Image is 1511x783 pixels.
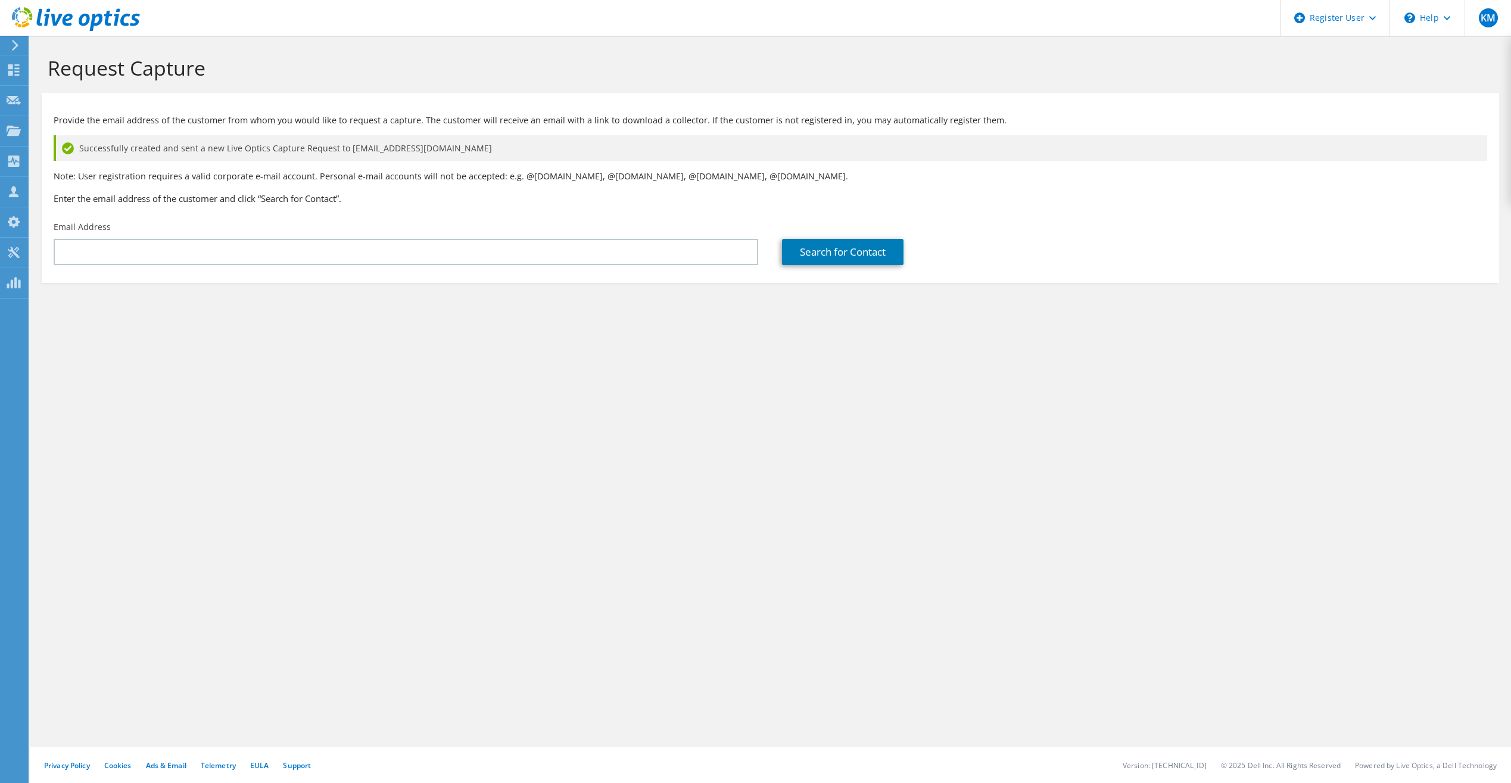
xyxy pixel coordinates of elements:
[250,760,269,770] a: EULA
[1221,760,1341,770] li: © 2025 Dell Inc. All Rights Reserved
[146,760,186,770] a: Ads & Email
[1123,760,1207,770] li: Version: [TECHNICAL_ID]
[48,55,1487,80] h1: Request Capture
[104,760,132,770] a: Cookies
[1404,13,1415,23] svg: \n
[782,239,904,265] a: Search for Contact
[1355,760,1497,770] li: Powered by Live Optics, a Dell Technology
[1479,8,1498,27] span: KM
[54,170,1487,183] p: Note: User registration requires a valid corporate e-mail account. Personal e-mail accounts will ...
[283,760,311,770] a: Support
[79,142,492,155] span: Successfully created and sent a new Live Optics Capture Request to [EMAIL_ADDRESS][DOMAIN_NAME]
[44,760,90,770] a: Privacy Policy
[54,192,1487,205] h3: Enter the email address of the customer and click “Search for Contact”.
[54,114,1487,127] p: Provide the email address of the customer from whom you would like to request a capture. The cust...
[54,221,111,233] label: Email Address
[201,760,236,770] a: Telemetry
